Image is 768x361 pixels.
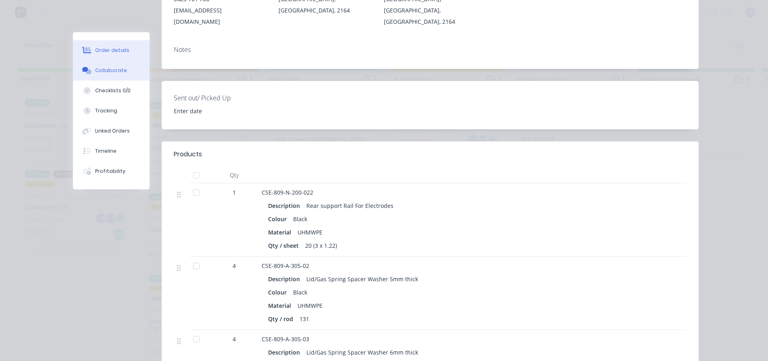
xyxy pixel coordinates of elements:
[233,335,236,343] span: 4
[290,213,310,225] div: Black
[294,226,326,238] div: UHMWPE
[262,189,313,196] span: CSE-809-N-200-022
[95,168,125,175] div: Profitability
[95,107,117,114] div: Tracking
[268,313,296,325] div: Qty / rod
[303,346,421,358] div: Lid/Gas Spring Spacer Washer 6mm thick
[73,60,150,81] button: Collaborate
[73,161,150,181] button: Profitability
[95,127,130,135] div: Linked Orders
[174,93,275,103] label: Sent out/ Picked Up
[95,87,131,94] div: Checklists 0/0
[303,200,397,212] div: Rear support Rail For Electrodes
[233,261,236,270] span: 4
[73,101,150,121] button: Tracking
[73,121,150,141] button: Linked Orders
[302,240,340,251] div: 20 (3 x 1.22)
[174,46,687,54] div: Notes
[95,47,129,54] div: Order details
[268,226,294,238] div: Material
[268,213,290,225] div: Colour
[262,262,309,270] span: CSE-809-A-305-02
[384,5,476,27] div: [GEOGRAPHIC_DATA], [GEOGRAPHIC_DATA], 2164
[296,313,312,325] div: 131
[174,149,202,159] div: Products
[73,141,150,161] button: Timeline
[233,188,236,197] span: 1
[268,300,294,311] div: Material
[95,147,117,155] div: Timeline
[262,335,309,343] span: CSE-809-A-305-03
[268,346,303,358] div: Description
[95,67,127,74] div: Collaborate
[294,300,326,311] div: UHMWPE
[168,105,268,117] input: Enter date
[268,200,303,212] div: Description
[268,286,290,298] div: Colour
[174,5,266,27] div: [EMAIL_ADDRESS][DOMAIN_NAME]
[303,273,421,285] div: Lid/Gas Spring Spacer Washer 5mm thick
[210,167,258,183] div: Qty
[290,286,310,298] div: Black
[73,81,150,101] button: Checklists 0/0
[268,273,303,285] div: Description
[268,240,302,251] div: Qty / sheet
[73,40,150,60] button: Order details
